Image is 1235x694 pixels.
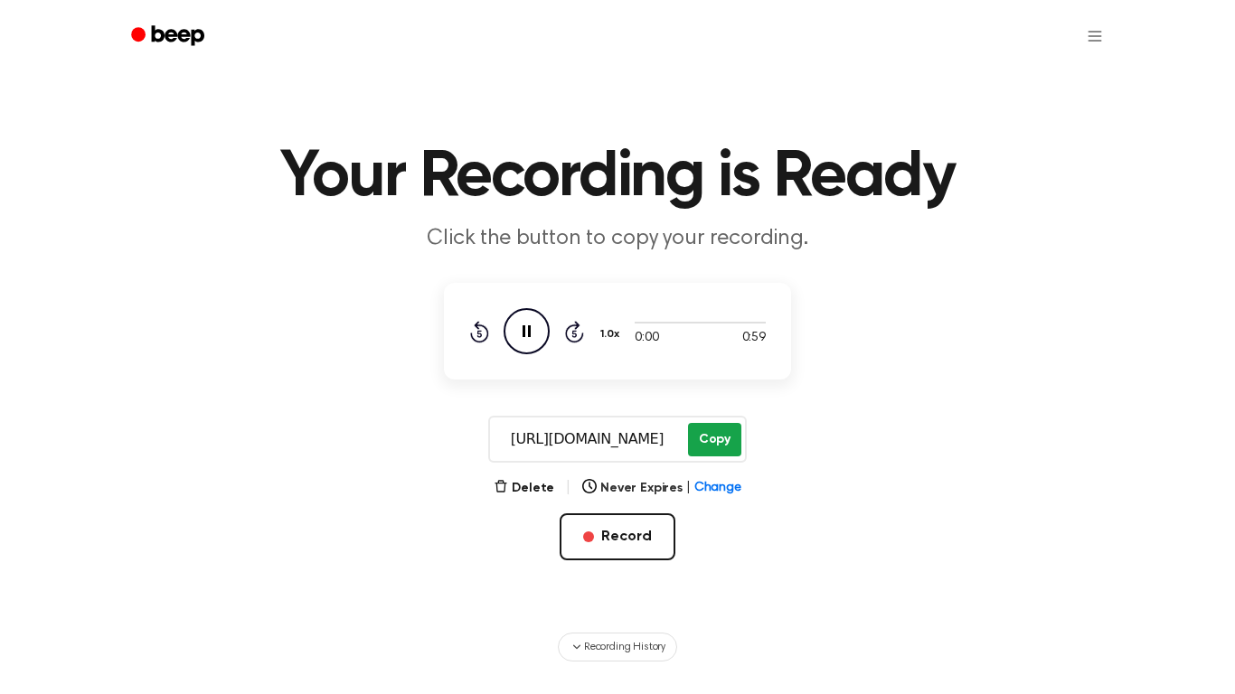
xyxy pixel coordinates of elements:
span: Recording History [584,639,665,655]
span: 0:59 [742,329,766,348]
button: Recording History [558,633,677,661]
p: Click the button to copy your recording. [270,224,965,254]
a: Beep [118,19,221,54]
span: | [565,477,571,499]
span: | [686,479,691,498]
button: 1.0x [599,319,626,350]
span: Change [694,479,741,498]
h1: Your Recording is Ready [155,145,1080,210]
button: Copy [688,423,741,456]
button: Never Expires|Change [582,479,741,498]
button: Open menu [1073,14,1117,58]
span: 0:00 [635,329,658,348]
button: Record [560,513,674,560]
button: Delete [494,479,554,498]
